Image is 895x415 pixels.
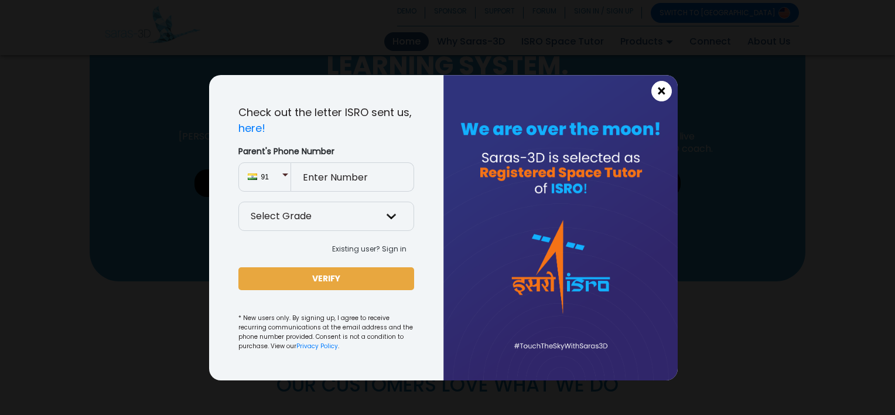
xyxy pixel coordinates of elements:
[657,84,667,99] span: ×
[238,121,265,135] a: here!
[261,172,282,182] span: 91
[324,240,414,258] button: Existing user? Sign in
[296,342,338,351] a: Privacy Policy
[238,314,414,351] small: * New users only. By signing up, I agree to receive recurring communications at the email address...
[238,145,414,158] label: Parent's Phone Number
[291,162,414,192] input: Enter Number
[651,81,672,101] button: Close
[238,267,414,290] button: VERIFY
[238,104,414,136] p: Check out the letter ISRO sent us,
